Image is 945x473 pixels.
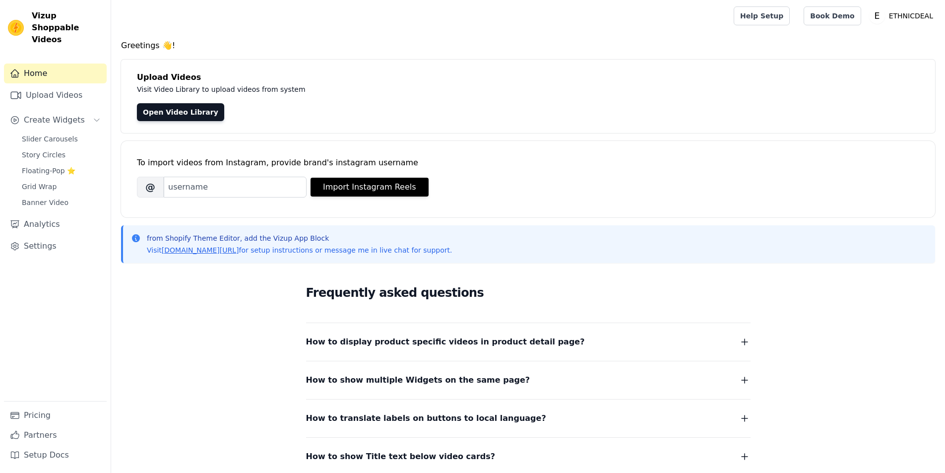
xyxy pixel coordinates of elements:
[16,180,107,194] a: Grid Wrap
[32,10,103,46] span: Vizup Shoppable Videos
[16,196,107,209] a: Banner Video
[4,425,107,445] a: Partners
[137,71,919,83] h4: Upload Videos
[4,445,107,465] a: Setup Docs
[306,450,496,464] span: How to show Title text below video cards?
[4,110,107,130] button: Create Widgets
[306,373,530,387] span: How to show multiple Widgets on the same page?
[306,450,751,464] button: How to show Title text below video cards?
[4,405,107,425] a: Pricing
[137,157,919,169] div: To import videos from Instagram, provide brand's instagram username
[4,85,107,105] a: Upload Videos
[24,114,85,126] span: Create Widgets
[22,182,57,192] span: Grid Wrap
[8,20,24,36] img: Vizup
[4,214,107,234] a: Analytics
[4,236,107,256] a: Settings
[306,335,751,349] button: How to display product specific videos in product detail page?
[16,148,107,162] a: Story Circles
[147,245,452,255] p: Visit for setup instructions or message me in live chat for support.
[306,373,751,387] button: How to show multiple Widgets on the same page?
[804,6,861,25] a: Book Demo
[16,132,107,146] a: Slider Carousels
[306,283,751,303] h2: Frequently asked questions
[22,166,75,176] span: Floating-Pop ⭐
[137,103,224,121] a: Open Video Library
[734,6,790,25] a: Help Setup
[121,40,935,52] h4: Greetings 👋!
[306,335,585,349] span: How to display product specific videos in product detail page?
[147,233,452,243] p: from Shopify Theme Editor, add the Vizup App Block
[306,411,751,425] button: How to translate labels on buttons to local language?
[162,246,239,254] a: [DOMAIN_NAME][URL]
[306,411,546,425] span: How to translate labels on buttons to local language?
[885,7,937,25] p: ETHNICDEAL
[137,83,581,95] p: Visit Video Library to upload videos from system
[4,64,107,83] a: Home
[137,177,164,198] span: @
[874,11,880,21] text: E
[164,177,307,198] input: username
[22,134,78,144] span: Slider Carousels
[311,178,429,197] button: Import Instagram Reels
[869,7,937,25] button: E ETHNICDEAL
[22,150,65,160] span: Story Circles
[16,164,107,178] a: Floating-Pop ⭐
[22,198,68,207] span: Banner Video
